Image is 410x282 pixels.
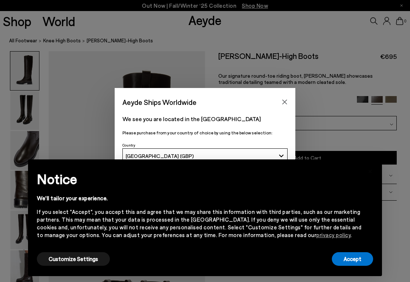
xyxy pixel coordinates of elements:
[122,114,288,123] p: We see you are located in the [GEOGRAPHIC_DATA]
[279,96,290,107] button: Close
[37,252,110,266] button: Customize Settings
[332,252,373,266] button: Accept
[316,232,351,238] a: privacy policy
[122,96,197,109] span: Aeyde Ships Worldwide
[368,165,373,176] span: ×
[37,169,361,188] h2: Notice
[122,143,135,147] span: Country
[37,208,361,239] div: If you select "Accept", you accept this and agree that we may share this information with third p...
[122,129,288,136] p: Please purchase from your country of choice by using the below selection:
[361,162,379,179] button: Close this notice
[37,194,361,202] div: We'll tailor your experience.
[126,153,194,159] span: [GEOGRAPHIC_DATA] (GBP)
